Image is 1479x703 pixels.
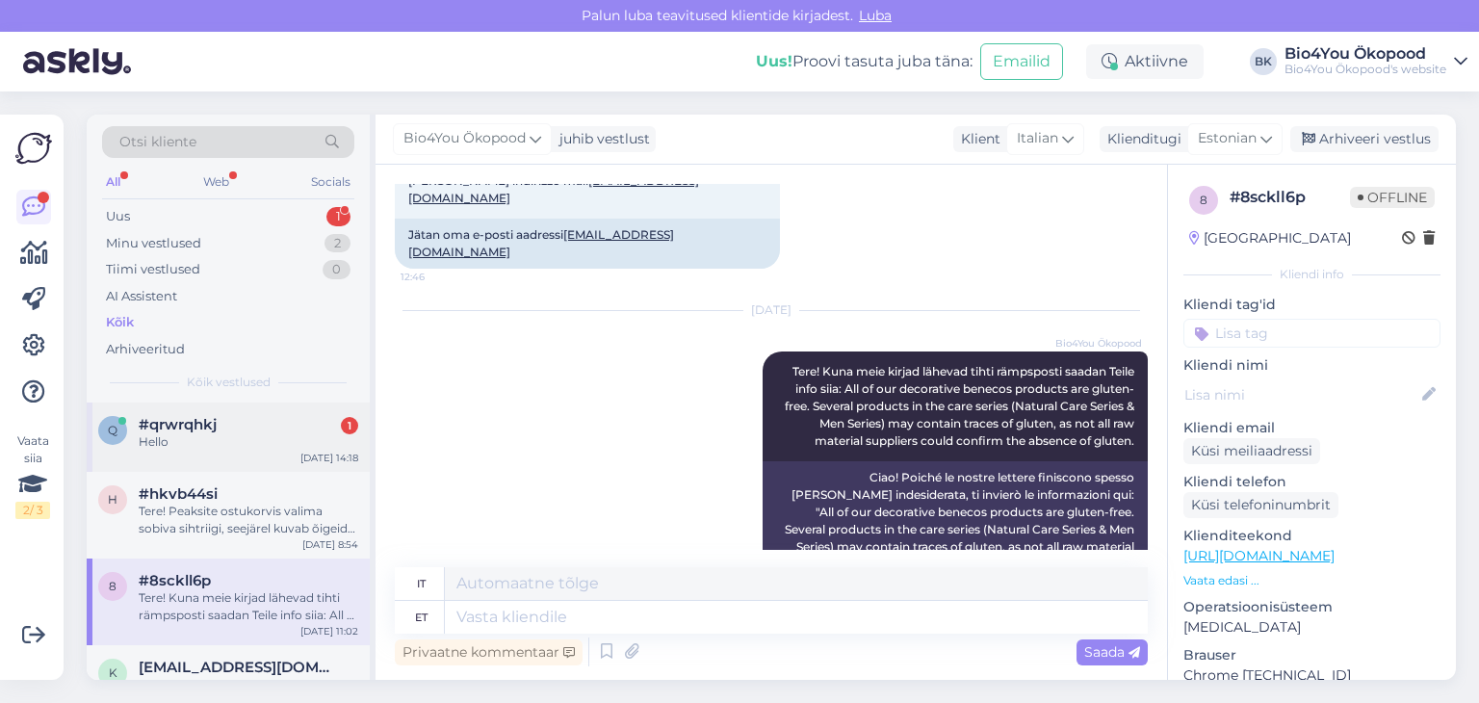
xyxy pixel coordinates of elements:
[199,169,233,195] div: Web
[119,132,196,152] span: Otsi kliente
[756,52,792,70] b: Uus!
[139,676,358,693] div: Peanaha sügelus
[300,624,358,638] div: [DATE] 11:02
[853,7,897,24] span: Luba
[1183,547,1335,564] a: [URL][DOMAIN_NAME]
[1183,572,1440,589] p: Vaata edasi ...
[1183,645,1440,665] p: Brauser
[1084,643,1140,661] span: Saada
[341,417,358,434] div: 1
[415,601,428,634] div: et
[785,364,1137,448] span: Tere! Kuna meie kirjad lähevad tihti rämpsposti saadan Teile info siia: All of our decorative ben...
[109,665,117,680] span: k
[1183,438,1320,464] div: Küsi meiliaadressi
[1183,319,1440,348] input: Lisa tag
[15,502,50,519] div: 2 / 3
[1284,46,1467,77] a: Bio4You ÖkopoodBio4You Ökopood's website
[106,287,177,306] div: AI Assistent
[417,567,426,600] div: it
[1230,186,1350,209] div: # 8sckll6p
[980,43,1063,80] button: Emailid
[15,130,52,167] img: Askly Logo
[108,492,117,507] span: h
[139,659,339,676] span: kaac608.ka@gmail.com
[139,589,358,624] div: Tere! Kuna meie kirjad lähevad tihti rämpsposti saadan Teile info siia: All of our decorative ben...
[403,128,526,149] span: Bio4You Ökopood
[552,129,650,149] div: juhib vestlust
[139,503,358,537] div: Tere! Peaksite ostukorvis valima sobiva sihtriigi, seejärel kuvab õigeid saatmisviise.
[1100,129,1181,149] div: Klienditugi
[1350,187,1435,208] span: Offline
[1183,355,1440,376] p: Kliendi nimi
[139,416,217,433] span: #qrwrqhkj
[1183,266,1440,283] div: Kliendi info
[106,207,130,226] div: Uus
[324,234,350,253] div: 2
[1284,46,1446,62] div: Bio4You Ökopood
[395,301,1148,319] div: [DATE]
[1198,128,1257,149] span: Estonian
[1055,336,1142,351] span: Bio4You Ökopood
[139,485,218,503] span: #hkvb44si
[302,537,358,552] div: [DATE] 8:54
[1183,665,1440,686] p: Chrome [TECHNICAL_ID]
[756,50,973,73] div: Proovi tasuta juba täna:
[139,433,358,451] div: Hello
[1250,48,1277,75] div: BK
[1189,228,1351,248] div: [GEOGRAPHIC_DATA]
[1183,617,1440,638] p: [MEDICAL_DATA]
[106,313,134,332] div: Kõik
[108,423,117,437] span: q
[395,639,583,665] div: Privaatne kommentaar
[1284,62,1446,77] div: Bio4You Ökopood's website
[1200,193,1207,207] span: 8
[1183,597,1440,617] p: Operatsioonisüsteem
[1086,44,1204,79] div: Aktiivne
[1183,526,1440,546] p: Klienditeekond
[187,374,271,391] span: Kõik vestlused
[1017,128,1058,149] span: Italian
[102,169,124,195] div: All
[15,432,50,519] div: Vaata siia
[395,219,780,269] div: Jätan oma e-posti aadressi
[106,260,200,279] div: Tiimi vestlused
[1183,418,1440,438] p: Kliendi email
[109,579,117,593] span: 8
[1183,492,1338,518] div: Küsi telefoninumbrit
[300,451,358,465] div: [DATE] 14:18
[139,572,211,589] span: #8sckll6p
[1183,472,1440,492] p: Kliendi telefon
[1183,295,1440,315] p: Kliendi tag'id
[763,461,1148,581] div: Ciao! Poiché le nostre lettere finiscono spesso [PERSON_NAME] indesiderata, ti invierò le informa...
[307,169,354,195] div: Socials
[326,207,350,226] div: 1
[323,260,350,279] div: 0
[106,340,185,359] div: Arhiveeritud
[1184,384,1418,405] input: Lisa nimi
[401,270,473,284] span: 12:46
[106,234,201,253] div: Minu vestlused
[953,129,1000,149] div: Klient
[1290,126,1439,152] div: Arhiveeri vestlus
